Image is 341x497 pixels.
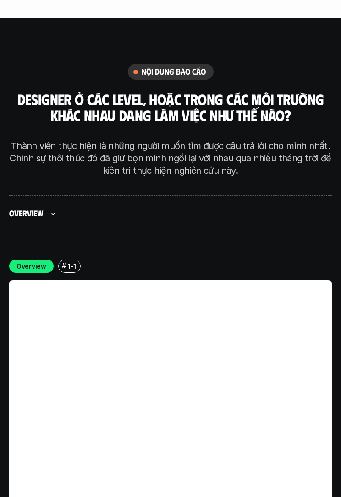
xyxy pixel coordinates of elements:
h3: Designer ở các level, hoặc trong các môi trường khác nhau đang làm việc như thế nào? [10,91,331,123]
p: Overview [16,261,46,271]
p: Thành viên thực hiện là những người muốn tìm được câu trả lời cho mình nhất. Chính sự thôi thúc đ... [9,140,332,177]
p: 1-1 [68,261,76,271]
h5: Overview [9,208,43,219]
h6: nội dung báo cáo [142,66,206,77]
h6: # [62,262,66,269]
